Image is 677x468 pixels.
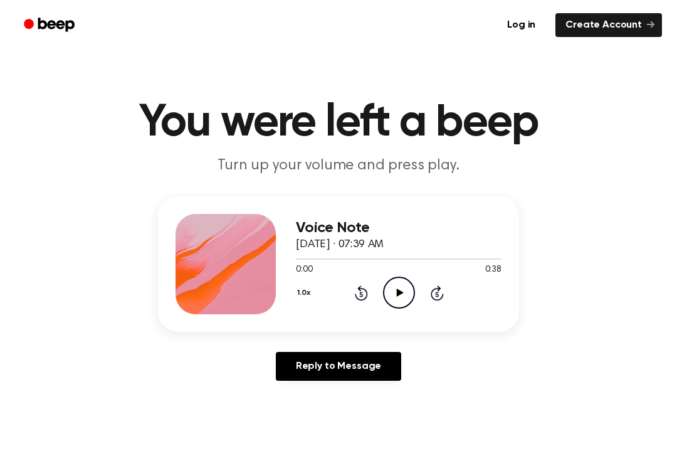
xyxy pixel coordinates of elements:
[296,282,315,304] button: 1.0x
[18,100,659,146] h1: You were left a beep
[296,263,312,277] span: 0:00
[495,11,548,40] a: Log in
[555,13,662,37] a: Create Account
[296,220,501,237] h3: Voice Note
[98,156,579,176] p: Turn up your volume and press play.
[296,239,384,250] span: [DATE] · 07:39 AM
[15,13,86,38] a: Beep
[276,352,401,381] a: Reply to Message
[485,263,501,277] span: 0:38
